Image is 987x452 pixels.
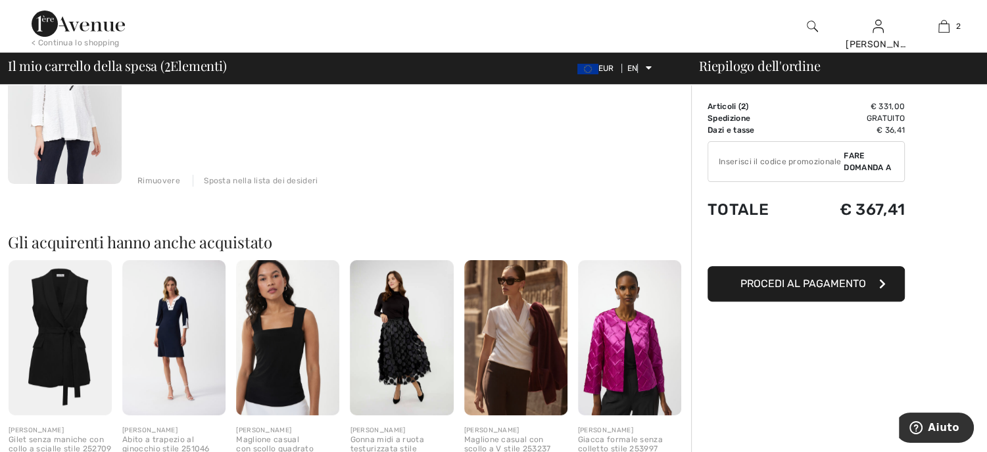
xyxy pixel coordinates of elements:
[577,64,598,74] img: Euro
[708,200,769,219] font: Totale
[32,38,120,47] font: < Continua lo shopping
[708,102,741,111] font: Articoli (
[873,18,884,34] img: Le mie informazioni
[911,18,976,34] a: 2
[873,20,884,32] a: Registrazione
[741,102,746,111] font: 2
[867,114,905,123] font: Gratuito
[137,176,180,185] font: Rimuovere
[122,260,226,415] img: Abito a trapezio al ginocchio stile 251046
[746,102,748,111] font: )
[578,260,681,415] img: Giacca formale senza colletto stile 253997
[899,413,974,445] iframe: Apre un widget che permette di trovare ulteriori informazioni
[708,232,905,261] iframe: PayPal
[8,14,122,185] img: Chiusura con bottoni vestibilità rilassata stile 251034
[699,56,820,74] font: Riepilogo dell'ordine
[464,426,519,434] font: [PERSON_NAME]
[464,260,567,415] img: Maglione casual con scollo a V stile 253237
[350,426,405,434] font: [PERSON_NAME]
[8,56,164,74] font: Il mio carrello della spesa (
[9,260,112,415] img: Gilet senza maniche con collo a scialle stile 252709
[578,426,633,434] font: [PERSON_NAME]
[236,260,339,415] img: Maglione casual con scollo quadrato stile 143132
[938,18,950,34] img: La mia borsa
[840,200,905,219] font: € 367,41
[708,114,750,123] font: Spedizione
[350,260,453,415] img: Gonna midi a ruota testurizzata stile 244620U
[740,277,866,290] font: Procedi al pagamento
[877,125,905,135] font: € 36,41
[9,426,64,434] font: [PERSON_NAME]
[204,176,318,185] font: Sposta nella lista dei desideri
[122,426,178,434] font: [PERSON_NAME]
[871,102,905,111] font: € 331,00
[164,53,171,76] font: 2
[236,426,291,434] font: [PERSON_NAME]
[846,39,923,50] font: [PERSON_NAME]
[956,22,961,31] font: 2
[708,266,905,302] button: Procedi al pagamento
[8,231,272,252] font: Gli acquirenti hanno anche acquistato
[32,11,125,37] img: 1a Avenue
[598,64,614,73] font: EUR
[627,64,638,73] font: EN
[708,142,844,181] input: Codice promozionale
[807,18,818,34] img: cerca nel sito web
[708,125,755,135] font: Dazi e tasse
[844,151,891,172] font: Fare domanda a
[170,56,226,74] font: Elementi)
